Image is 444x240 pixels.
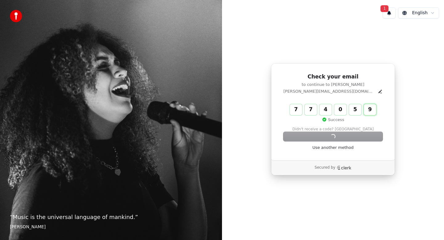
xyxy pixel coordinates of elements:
[314,165,335,170] p: Secured by
[337,166,351,170] a: Clerk logo
[10,10,22,22] img: youka
[10,213,212,221] p: “ Music is the universal language of mankind. ”
[10,224,212,230] footer: [PERSON_NAME]
[283,89,375,94] p: [PERSON_NAME][EMAIL_ADDRESS][DOMAIN_NAME]
[322,117,344,123] p: Success
[380,5,388,12] span: 1
[383,7,396,19] button: 1
[312,145,354,150] a: Use another method
[290,104,388,115] input: Enter verification code
[378,89,383,94] button: Edit
[283,82,383,87] p: to continue to [PERSON_NAME]
[283,73,383,81] h1: Check your email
